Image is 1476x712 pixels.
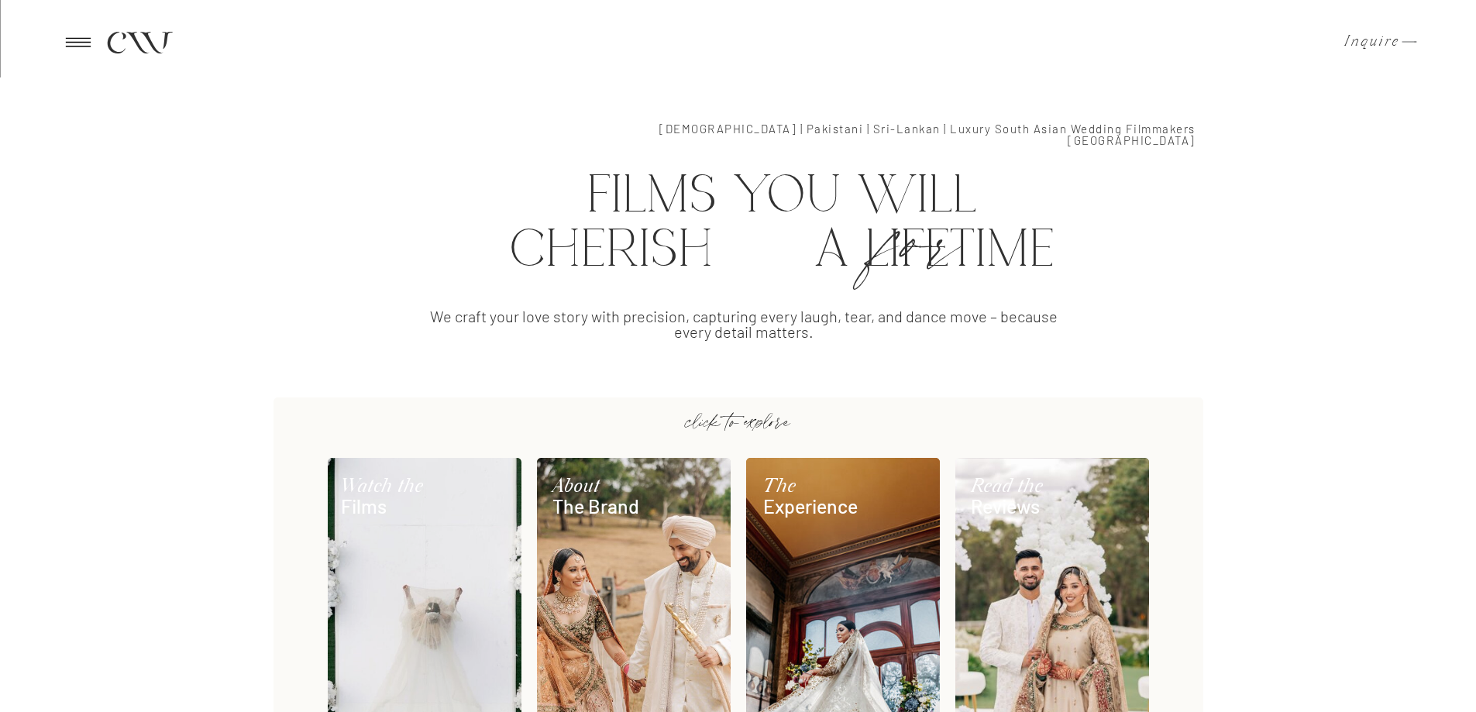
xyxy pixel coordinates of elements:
a: Read the [971,458,1071,496]
a: Films [341,477,441,515]
i: for [877,184,962,296]
a: Experience [763,477,863,515]
a: Reviews [971,477,1071,515]
a: CW [106,28,171,56]
a: Inquire [1344,34,1390,50]
a: The [763,458,863,496]
h2: click to explore [653,412,824,431]
a: The Brand [552,477,706,515]
h2: films you will cherish a lifetime [353,170,1211,292]
a: Watch the [341,458,464,496]
p: We craft your love story with precision, capturing every laugh, tear, and dance move – because ev... [419,308,1068,353]
h1: [DEMOGRAPHIC_DATA] | Pakistani | Sri-Lankan | Luxury South Asian Wedding Filmmakers [GEOGRAPHIC_D... [587,123,1196,145]
a: About [552,458,652,496]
